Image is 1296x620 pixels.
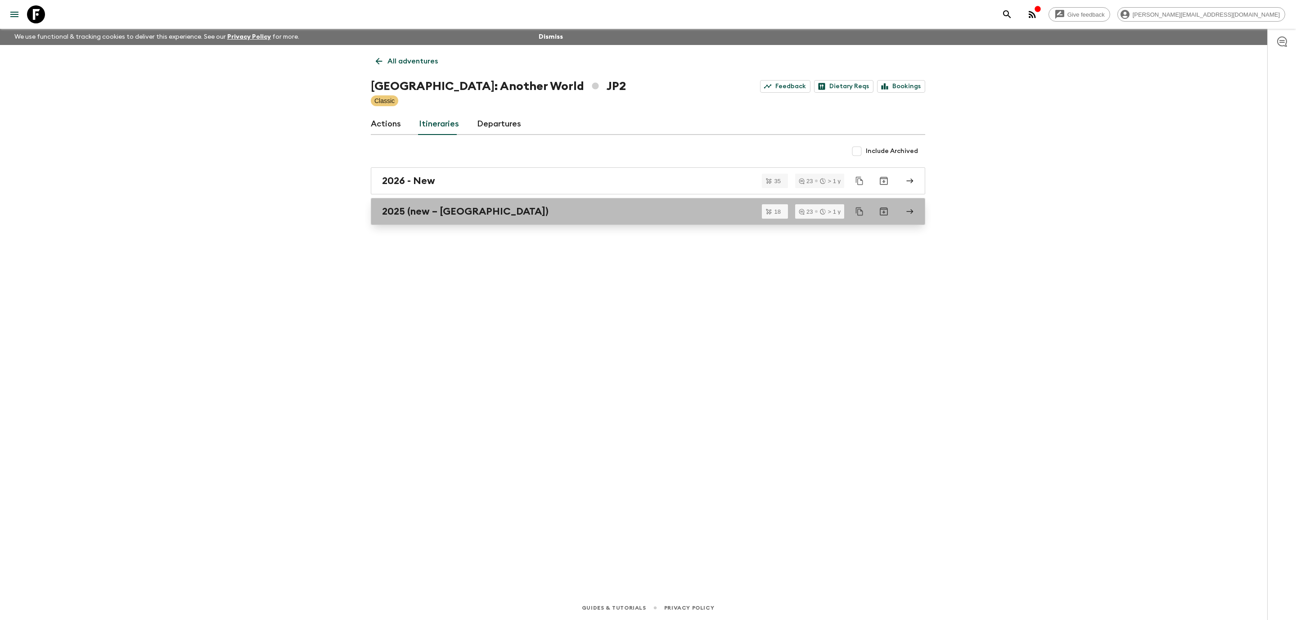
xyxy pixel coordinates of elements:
a: Privacy Policy [227,34,271,40]
span: [PERSON_NAME][EMAIL_ADDRESS][DOMAIN_NAME] [1128,11,1285,18]
p: Classic [374,96,395,105]
button: Duplicate [851,203,868,220]
h2: 2025 (new – [GEOGRAPHIC_DATA]) [382,206,549,217]
a: All adventures [371,52,443,70]
span: 35 [769,178,786,184]
div: > 1 y [820,178,841,184]
div: 23 [799,209,813,215]
h2: 2026 - New [382,175,435,187]
a: Feedback [760,80,810,93]
div: [PERSON_NAME][EMAIL_ADDRESS][DOMAIN_NAME] [1117,7,1285,22]
button: Dismiss [536,31,565,43]
a: Privacy Policy [664,603,714,613]
a: Departures [477,113,521,135]
span: Include Archived [866,147,918,156]
p: We use functional & tracking cookies to deliver this experience. See our for more. [11,29,303,45]
a: 2026 - New [371,167,925,194]
button: Duplicate [851,173,868,189]
span: Give feedback [1062,11,1110,18]
a: Bookings [877,80,925,93]
div: 23 [799,178,813,184]
a: Itineraries [419,113,459,135]
a: Guides & Tutorials [582,603,646,613]
button: menu [5,5,23,23]
h1: [GEOGRAPHIC_DATA]: Another World JP2 [371,77,626,95]
a: Give feedback [1048,7,1110,22]
button: Archive [875,202,893,220]
a: Actions [371,113,401,135]
button: search adventures [998,5,1016,23]
a: 2025 (new – [GEOGRAPHIC_DATA]) [371,198,925,225]
a: Dietary Reqs [814,80,873,93]
div: > 1 y [820,209,841,215]
span: 18 [769,209,786,215]
button: Archive [875,172,893,190]
p: All adventures [387,56,438,67]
